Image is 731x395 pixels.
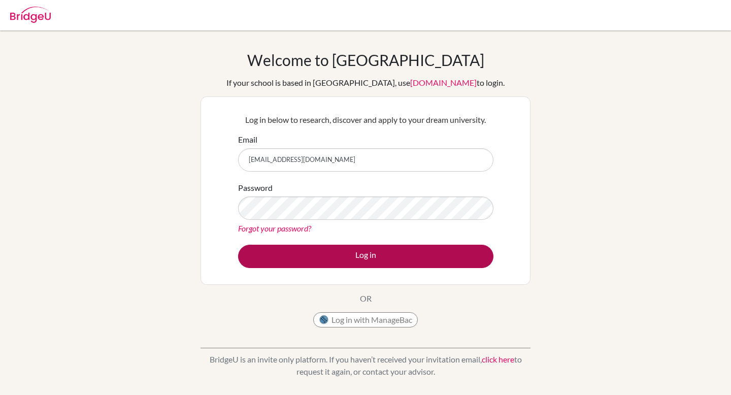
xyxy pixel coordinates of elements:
button: Log in [238,245,493,268]
p: BridgeU is an invite only platform. If you haven’t received your invitation email, to request it ... [201,353,530,378]
label: Email [238,134,257,146]
div: If your school is based in [GEOGRAPHIC_DATA], use to login. [226,77,505,89]
button: Log in with ManageBac [313,312,418,327]
a: [DOMAIN_NAME] [410,78,477,87]
p: OR [360,292,372,305]
a: Forgot your password? [238,223,311,233]
img: Bridge-U [10,7,51,23]
label: Password [238,182,273,194]
a: click here [482,354,514,364]
p: Log in below to research, discover and apply to your dream university. [238,114,493,126]
h1: Welcome to [GEOGRAPHIC_DATA] [247,51,484,69]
